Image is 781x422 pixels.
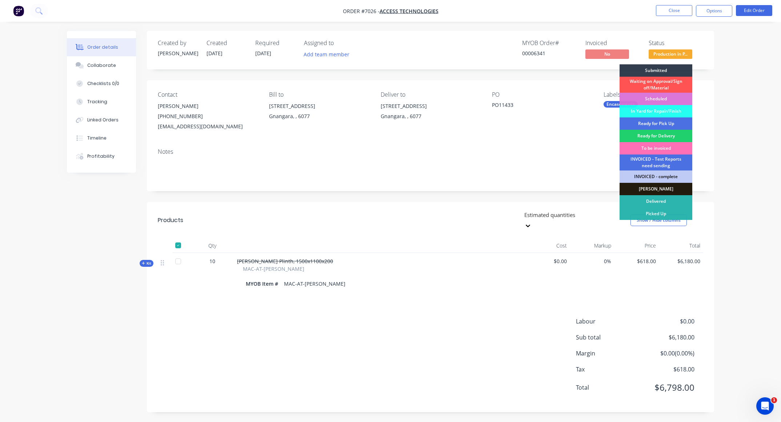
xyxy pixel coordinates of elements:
div: [PERSON_NAME] [158,49,198,57]
span: $6,798.00 [641,381,694,394]
div: [PERSON_NAME] [158,101,257,111]
div: Contact [158,91,257,98]
span: 1 [771,397,777,403]
div: MAC-AT-[PERSON_NAME] [281,278,348,289]
div: Status [649,40,703,47]
span: $618.00 [617,257,656,265]
div: Notes [158,148,703,155]
iframe: Intercom live chat [756,397,774,415]
div: Delivered [620,195,692,208]
div: Collaborate [87,62,116,69]
span: $6,180.00 [662,257,701,265]
div: Gnangara, , 6077 [381,111,480,121]
div: Markup [570,238,614,253]
div: Encasements [604,101,638,108]
div: [STREET_ADDRESS] [269,101,369,111]
button: Add team member [300,49,353,59]
button: Options [696,5,732,17]
span: MAC-AT-[PERSON_NAME] [243,265,304,273]
div: Checklists 0/0 [87,80,119,87]
span: [PERSON_NAME] Plinth, 1500x1100x200 [237,258,333,265]
span: [DATE] [207,50,223,57]
button: Collaborate [67,56,136,75]
div: Created [207,40,247,47]
span: $0.00 [641,317,694,326]
span: $6,180.00 [641,333,694,342]
button: Add team member [304,49,353,59]
div: PO [492,91,592,98]
button: Linked Orders [67,111,136,129]
div: INVOICED - complete [620,170,692,183]
div: [STREET_ADDRESS]Gnangara, , 6077 [381,101,480,124]
div: MYOB Item # [246,278,281,289]
button: Tracking [67,93,136,111]
div: In Yard for Repair/Finish [620,105,692,117]
button: Profitability [67,147,136,165]
div: Products [158,216,183,225]
div: Timeline [87,135,107,141]
div: MYOB Order # [522,40,577,47]
span: $0.00 [528,257,567,265]
div: Ready for Pick Up [620,117,692,130]
div: Deliver to [381,91,480,98]
div: Tracking [87,99,107,105]
span: $618.00 [641,365,694,374]
span: Order #7026 - [343,8,380,15]
div: INVOICED - Test Reports need sending [620,154,692,170]
div: Bill to [269,91,369,98]
div: Qty [191,238,234,253]
div: Scheduled [620,93,692,105]
div: [STREET_ADDRESS]Gnangara, , 6077 [269,101,369,124]
span: Labour [576,317,641,326]
div: Profitability [87,153,115,160]
span: No [585,49,629,59]
div: Created by [158,40,198,47]
div: To be invoiced [620,142,692,154]
div: 00006341 [522,49,577,57]
div: Labels [604,91,703,98]
div: Order details [87,44,118,51]
span: Margin [576,349,641,358]
div: [EMAIL_ADDRESS][DOMAIN_NAME] [158,121,257,132]
button: Kit [140,260,153,267]
div: [PHONE_NUMBER] [158,111,257,121]
span: Kit [142,261,151,266]
div: [PERSON_NAME] [620,183,692,195]
div: [STREET_ADDRESS] [381,101,480,111]
div: Submitted [620,64,692,77]
div: Gnangara, , 6077 [269,111,369,121]
span: Tax [576,365,641,374]
button: Edit Order [736,5,772,16]
span: $0.00 ( 0.00 %) [641,349,694,358]
span: Sub total [576,333,641,342]
span: [DATE] [255,50,271,57]
div: Waiting on Approval/Sign off/Material [620,77,692,93]
div: Invoiced [585,40,640,47]
span: 0% [573,257,612,265]
div: Price [614,238,659,253]
button: Order details [67,38,136,56]
a: Access Technologies [380,8,438,15]
div: Linked Orders [87,117,119,123]
span: 10 [209,257,215,265]
button: Close [656,5,692,16]
div: Ready for Delivery [620,130,692,142]
button: Timeline [67,129,136,147]
div: PO11433 [492,101,583,111]
div: Picked Up [620,208,692,220]
button: Checklists 0/0 [67,75,136,93]
div: [PERSON_NAME][PHONE_NUMBER][EMAIL_ADDRESS][DOMAIN_NAME] [158,101,257,132]
span: Total [576,383,641,392]
div: Assigned to [304,40,377,47]
button: Production in P... [649,49,692,60]
span: Production in P... [649,49,692,59]
img: Factory [13,5,24,16]
div: Required [255,40,295,47]
div: Cost [525,238,570,253]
